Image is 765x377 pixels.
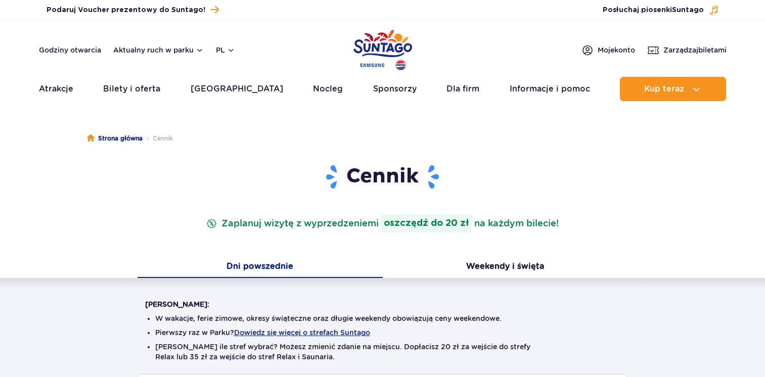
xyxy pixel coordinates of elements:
p: Zaplanuj wizytę z wyprzedzeniem na każdym bilecie! [204,214,561,232]
button: Weekendy i święta [383,257,628,278]
a: Atrakcje [39,77,73,101]
a: Godziny otwarcia [39,45,101,55]
button: Kup teraz [620,77,726,101]
span: Posłuchaj piosenki [603,5,704,15]
button: Dowiedz się więcej o strefach Suntago [234,328,370,337]
a: Podaruj Voucher prezentowy do Suntago! [47,3,219,17]
a: Nocleg [313,77,343,101]
li: W wakacje, ferie zimowe, okresy świąteczne oraz długie weekendy obowiązują ceny weekendowe. [155,313,610,323]
a: Bilety i oferta [103,77,160,101]
a: Park of Poland [353,25,412,72]
span: Zarządzaj biletami [663,45,727,55]
a: Strona główna [87,133,143,144]
h1: Cennik [145,164,620,190]
li: Pierwszy raz w Parku? [155,327,610,338]
a: Mojekonto [581,44,635,56]
button: Aktualny ruch w parku [113,46,204,54]
button: pl [216,45,235,55]
strong: [PERSON_NAME]: [145,300,209,308]
span: Moje konto [598,45,635,55]
li: Cennik [143,133,173,144]
a: Informacje i pomoc [510,77,590,101]
li: [PERSON_NAME] ile stref wybrać? Możesz zmienić zdanie na miejscu. Dopłacisz 20 zł za wejście do s... [155,342,610,362]
button: Dni powszednie [138,257,383,278]
a: [GEOGRAPHIC_DATA] [191,77,283,101]
a: Zarządzajbiletami [647,44,727,56]
strong: oszczędź do 20 zł [381,214,472,232]
span: Suntago [672,7,704,14]
a: Sponsorzy [373,77,417,101]
a: Dla firm [446,77,479,101]
span: Kup teraz [644,84,684,93]
span: Podaruj Voucher prezentowy do Suntago! [47,5,205,15]
button: Posłuchaj piosenkiSuntago [603,5,719,15]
